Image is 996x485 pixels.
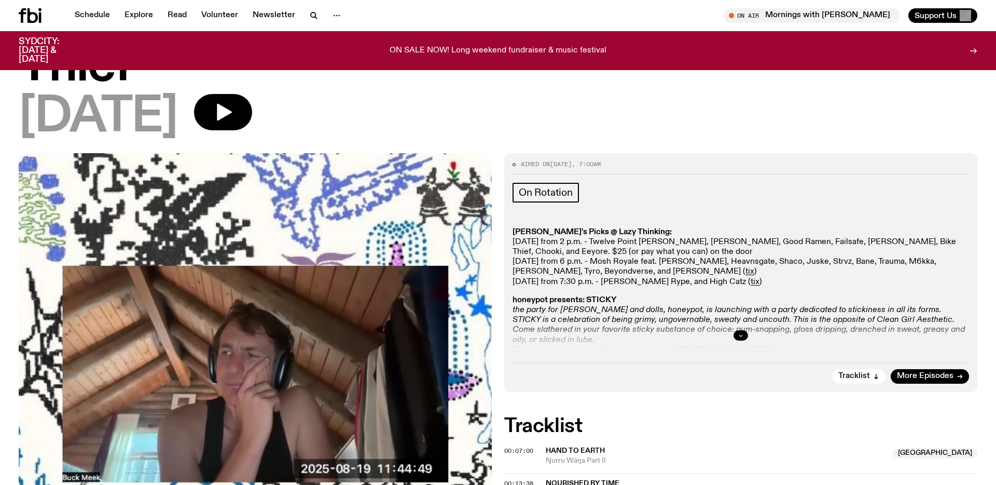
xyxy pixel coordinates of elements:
[195,8,244,23] a: Volunteer
[893,448,977,459] span: [GEOGRAPHIC_DATA]
[572,160,601,168] span: , 7:00am
[521,160,550,168] span: Aired on
[519,187,573,198] span: On Rotation
[751,278,759,286] a: tix
[513,228,672,236] strong: [PERSON_NAME]'s Picks @ Lazy Thinking:
[19,94,177,141] span: [DATE]
[390,46,606,56] p: ON SALE NOW! Long weekend fundraiser & music festival
[724,8,900,23] button: On AirMornings with [PERSON_NAME] / feel the phonk
[838,372,870,380] span: Tracklist
[513,227,969,287] p: [DATE] from 2 p.m. - Twelve Point [PERSON_NAME], [PERSON_NAME], Good Ramen, Failsafe, [PERSON_NAM...
[504,448,533,454] button: 00:07:00
[832,369,886,384] button: Tracklist
[915,11,957,20] span: Support Us
[19,37,85,64] h3: SYDCITY: [DATE] & [DATE]
[745,267,754,276] a: tix
[246,8,301,23] a: Newsletter
[68,8,116,23] a: Schedule
[891,369,969,384] a: More Episodes
[504,417,977,436] h2: Tracklist
[546,447,605,454] span: Hand to Earth
[908,8,977,23] button: Support Us
[504,447,533,455] span: 00:07:00
[550,160,572,168] span: [DATE]
[161,8,193,23] a: Read
[118,8,159,23] a: Explore
[513,306,942,314] em: the party for [PERSON_NAME] and dolls, honeypot, is launching with a party dedicated to stickines...
[513,296,617,304] strong: honeypot presents: STICKY
[546,456,887,466] span: Ŋurru Wäŋa Part II
[897,372,953,380] span: More Episodes
[513,316,965,344] em: STICKY is a celebration of being grimy, ungovernable, sweaty and uncouth. This is the opposite of...
[513,183,579,203] a: On Rotation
